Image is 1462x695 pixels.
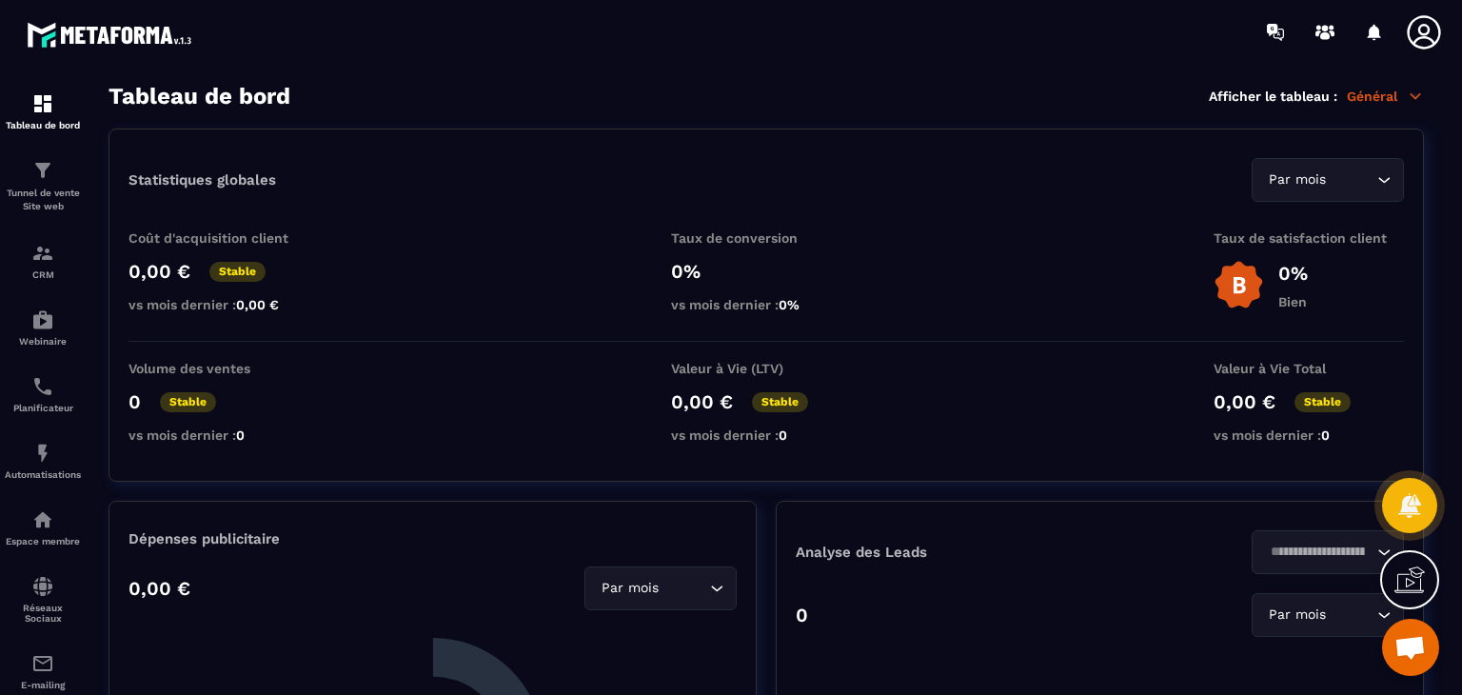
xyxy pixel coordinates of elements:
[128,361,319,376] p: Volume des ventes
[1330,605,1373,625] input: Search for option
[796,604,808,626] p: 0
[671,427,861,443] p: vs mois dernier :
[5,427,81,494] a: automationsautomationsAutomatisations
[128,171,276,189] p: Statistiques globales
[5,680,81,690] p: E-mailing
[31,375,54,398] img: scheduler
[1264,605,1330,625] span: Par mois
[1347,88,1424,105] p: Général
[671,230,861,246] p: Taux de conversion
[671,361,861,376] p: Valeur à Vie (LTV)
[5,228,81,294] a: formationformationCRM
[671,260,861,283] p: 0%
[1264,169,1330,190] span: Par mois
[31,508,54,531] img: automations
[752,392,808,412] p: Stable
[31,308,54,331] img: automations
[5,361,81,427] a: schedulerschedulerPlanificateur
[236,297,279,312] span: 0,00 €
[1214,427,1404,443] p: vs mois dernier :
[27,17,198,52] img: logo
[31,92,54,115] img: formation
[584,566,737,610] div: Search for option
[31,159,54,182] img: formation
[779,297,800,312] span: 0%
[1278,262,1308,285] p: 0%
[128,390,141,413] p: 0
[5,603,81,624] p: Réseaux Sociaux
[1209,89,1337,104] p: Afficher le tableau :
[5,145,81,228] a: formationformationTunnel de vente Site web
[671,297,861,312] p: vs mois dernier :
[128,427,319,443] p: vs mois dernier :
[5,269,81,280] p: CRM
[1278,294,1308,309] p: Bien
[209,262,266,282] p: Stable
[128,297,319,312] p: vs mois dernier :
[662,578,705,599] input: Search for option
[796,544,1100,561] p: Analyse des Leads
[1214,361,1404,376] p: Valeur à Vie Total
[1214,230,1404,246] p: Taux de satisfaction client
[1252,158,1404,202] div: Search for option
[1321,427,1330,443] span: 0
[5,120,81,130] p: Tableau de bord
[5,494,81,561] a: automationsautomationsEspace membre
[128,260,190,283] p: 0,00 €
[5,403,81,413] p: Planificateur
[31,575,54,598] img: social-network
[128,530,737,547] p: Dépenses publicitaire
[1214,390,1275,413] p: 0,00 €
[1382,619,1439,676] div: Ouvrir le chat
[160,392,216,412] p: Stable
[1252,530,1404,574] div: Search for option
[128,230,319,246] p: Coût d'acquisition client
[1264,542,1373,563] input: Search for option
[671,390,733,413] p: 0,00 €
[31,442,54,465] img: automations
[5,561,81,638] a: social-networksocial-networkRéseaux Sociaux
[236,427,245,443] span: 0
[5,78,81,145] a: formationformationTableau de bord
[1252,593,1404,637] div: Search for option
[1214,260,1264,310] img: b-badge-o.b3b20ee6.svg
[109,83,290,109] h3: Tableau de bord
[128,577,190,600] p: 0,00 €
[5,187,81,213] p: Tunnel de vente Site web
[779,427,787,443] span: 0
[31,652,54,675] img: email
[597,578,662,599] span: Par mois
[31,242,54,265] img: formation
[5,294,81,361] a: automationsautomationsWebinaire
[1330,169,1373,190] input: Search for option
[5,469,81,480] p: Automatisations
[5,336,81,347] p: Webinaire
[1294,392,1351,412] p: Stable
[5,536,81,546] p: Espace membre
